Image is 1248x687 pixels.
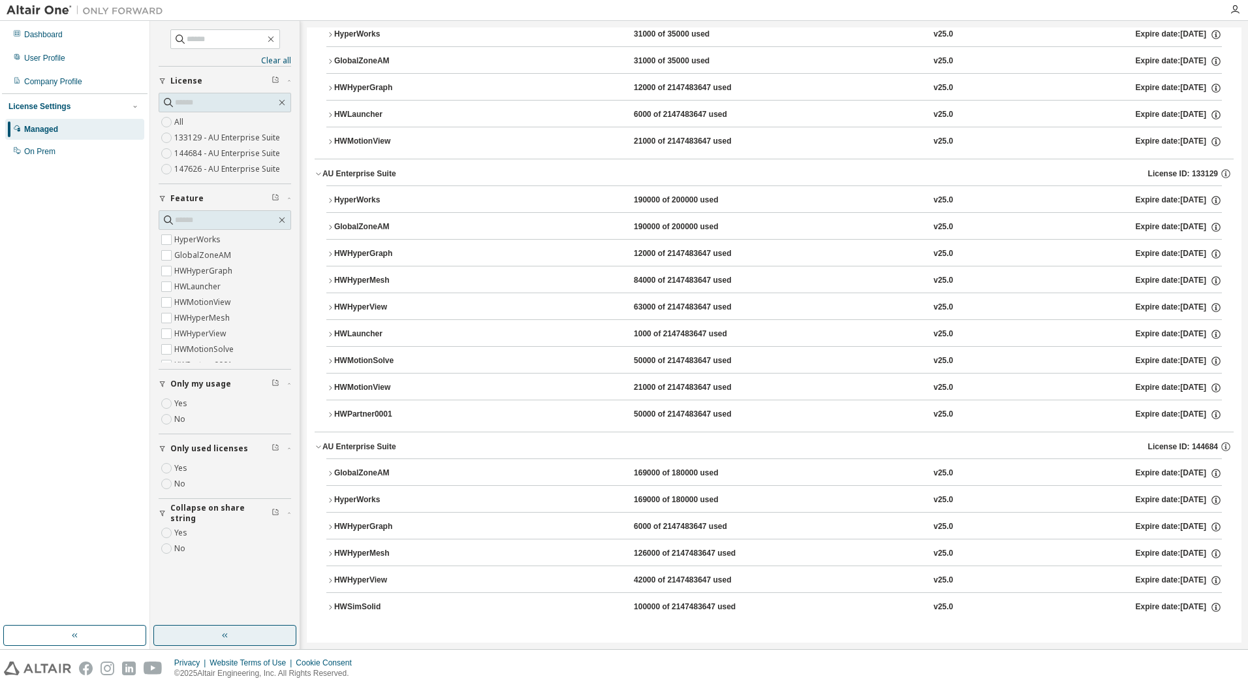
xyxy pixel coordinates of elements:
button: GlobalZoneAM31000 of 35000 usedv25.0Expire date:[DATE] [326,47,1222,76]
span: Collapse on share string [170,503,272,524]
img: youtube.svg [144,662,163,675]
label: No [174,541,188,556]
span: Clear filter [272,443,279,454]
label: HWLauncher [174,279,223,295]
div: Cookie Consent [296,658,359,668]
button: HWMotionView21000 of 2147483647 usedv25.0Expire date:[DATE] [326,127,1222,156]
div: 84000 of 2147483647 used [634,275,751,287]
div: 12000 of 2147483647 used [634,248,751,260]
div: GlobalZoneAM [334,221,452,233]
div: 31000 of 35000 used [634,29,751,40]
div: 1000 of 2147483647 used [634,328,751,340]
div: HWLauncher [334,328,452,340]
button: HyperWorks190000 of 200000 usedv25.0Expire date:[DATE] [326,186,1222,215]
div: HWMotionView [334,136,452,148]
div: Expire date: [DATE] [1135,275,1221,287]
label: Yes [174,460,190,476]
div: Dashboard [24,29,63,40]
div: v25.0 [933,494,953,506]
div: v25.0 [933,468,953,479]
div: HWHyperMesh [334,548,452,560]
div: HWHyperView [334,302,452,313]
div: HyperWorks [334,494,452,506]
div: 21000 of 2147483647 used [634,382,751,394]
label: HyperWorks [174,232,223,248]
label: HWMotionView [174,295,233,310]
div: 6000 of 2147483647 used [634,521,751,533]
div: Expire date: [DATE] [1135,355,1221,367]
span: License [170,76,202,86]
div: v25.0 [933,195,953,206]
div: GlobalZoneAM [334,468,452,479]
div: 100000 of 2147483647 used [634,601,751,613]
button: HWMotionView21000 of 2147483647 usedv25.0Expire date:[DATE] [326,374,1222,402]
div: 50000 of 2147483647 used [634,355,751,367]
button: Only used licenses [159,434,291,463]
div: 169000 of 180000 used [634,468,751,479]
button: AU Enterprise SuiteLicense ID: 133129 [315,159,1234,188]
div: 190000 of 200000 used [634,195,751,206]
button: HWLauncher1000 of 2147483647 usedv25.0Expire date:[DATE] [326,320,1222,349]
div: v25.0 [933,382,953,394]
div: v25.0 [933,355,953,367]
div: 190000 of 200000 used [634,221,751,233]
div: v25.0 [933,575,953,586]
label: HWHyperGraph [174,263,235,279]
div: v25.0 [933,248,953,260]
span: Clear filter [272,508,279,519]
span: Only my usage [170,379,231,389]
label: Yes [174,525,190,541]
label: No [174,411,188,427]
button: HWHyperMesh84000 of 2147483647 usedv25.0Expire date:[DATE] [326,266,1222,295]
div: HWMotionSolve [334,355,452,367]
span: Clear filter [272,193,279,204]
img: linkedin.svg [122,662,136,675]
label: 147626 - AU Enterprise Suite [174,161,283,177]
button: HWMotionSolve50000 of 2147483647 usedv25.0Expire date:[DATE] [326,347,1222,375]
div: 126000 of 2147483647 used [634,548,751,560]
button: HWHyperMesh126000 of 2147483647 usedv25.0Expire date:[DATE] [326,539,1222,568]
div: 63000 of 2147483647 used [634,302,751,313]
button: Feature [159,184,291,213]
div: Expire date: [DATE] [1135,248,1221,260]
div: User Profile [24,53,65,63]
div: License Settings [8,101,70,112]
div: 12000 of 2147483647 used [634,82,751,94]
div: v25.0 [933,275,953,287]
div: Privacy [174,658,210,668]
label: 144684 - AU Enterprise Suite [174,146,283,161]
button: HWHyperView42000 of 2147483647 usedv25.0Expire date:[DATE] [326,566,1222,595]
label: HWPartner0001 [174,357,235,373]
div: Expire date: [DATE] [1135,328,1221,340]
label: All [174,114,186,130]
button: HyperWorks169000 of 180000 usedv25.0Expire date:[DATE] [326,486,1222,515]
div: Expire date: [DATE] [1135,56,1221,67]
div: v25.0 [933,548,953,560]
div: Expire date: [DATE] [1135,521,1221,533]
div: AU Enterprise Suite [322,441,396,452]
label: Yes [174,396,190,411]
button: HWLauncher6000 of 2147483647 usedv25.0Expire date:[DATE] [326,101,1222,129]
button: AU Enterprise SuiteLicense ID: 144684 [315,432,1234,461]
div: 31000 of 35000 used [634,56,751,67]
div: Expire date: [DATE] [1135,302,1221,313]
div: Expire date: [DATE] [1135,195,1221,206]
div: v25.0 [933,409,953,421]
label: 133129 - AU Enterprise Suite [174,130,283,146]
span: License ID: 133129 [1148,168,1218,179]
div: Managed [24,124,58,135]
button: HyperWorks31000 of 35000 usedv25.0Expire date:[DATE] [326,20,1222,49]
div: Expire date: [DATE] [1135,575,1221,586]
img: altair_logo.svg [4,662,71,675]
div: AU Enterprise Suite [322,168,396,179]
button: HWHyperGraph6000 of 2147483647 usedv25.0Expire date:[DATE] [326,513,1222,541]
div: HWSimSolid [334,601,452,613]
div: HWPartner0001 [334,409,452,421]
img: facebook.svg [79,662,93,675]
div: v25.0 [933,136,953,148]
span: License ID: 144684 [1148,441,1218,452]
span: Clear filter [272,76,279,86]
button: HWSimSolid100000 of 2147483647 usedv25.0Expire date:[DATE] [326,593,1222,622]
a: Clear all [159,56,291,66]
button: HWHyperView63000 of 2147483647 usedv25.0Expire date:[DATE] [326,293,1222,322]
